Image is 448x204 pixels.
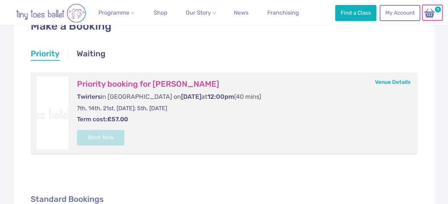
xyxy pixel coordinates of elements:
[77,93,101,100] span: Twirlers
[422,5,443,21] a: 1
[151,6,170,20] a: Shop
[267,9,299,16] span: Franchising
[183,6,218,20] a: Our Story
[98,9,129,16] span: Programme
[181,93,201,100] span: [DATE]
[186,9,211,16] span: Our Story
[96,6,137,20] a: Programme
[77,104,403,112] p: 7th, 14th, 21st, [DATE]; 5th, [DATE]
[31,19,418,34] h1: Make a Booking
[154,9,168,16] span: Shop
[8,4,94,23] img: tiny toes ballet
[264,6,302,20] a: Franchising
[207,93,234,100] span: 12:00pm
[77,130,125,146] button: Book Now
[380,5,420,21] a: My Account
[77,48,105,61] a: Waiting
[234,9,248,16] span: News
[335,5,376,21] a: Find a Class
[77,115,403,124] p: Term cost:
[375,79,411,85] a: Venue Details
[231,6,251,20] a: News
[77,79,403,89] h3: Priority booking for [PERSON_NAME]
[434,5,442,14] span: 1
[77,92,403,101] p: in [GEOGRAPHIC_DATA] on at (40 mins)
[107,116,128,123] strong: £57.00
